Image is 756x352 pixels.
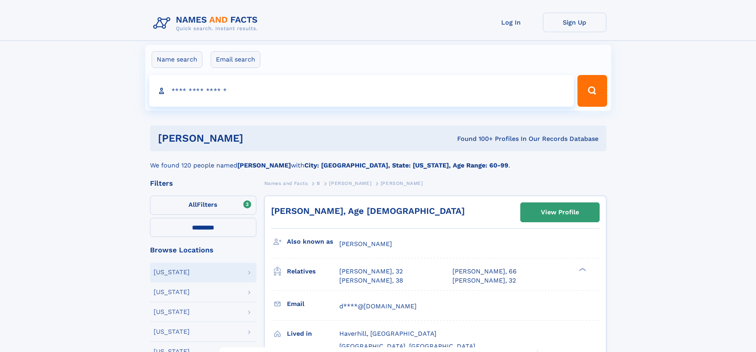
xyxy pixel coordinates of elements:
h3: Relatives [287,265,339,278]
div: We found 120 people named with . [150,151,606,170]
a: [PERSON_NAME], 32 [339,267,403,276]
a: Log In [479,13,543,32]
div: [US_STATE] [154,269,190,275]
h1: [PERSON_NAME] [158,133,350,143]
b: [PERSON_NAME] [237,162,291,169]
span: [PERSON_NAME] [329,181,371,186]
div: [US_STATE] [154,289,190,295]
span: [PERSON_NAME] [339,240,392,248]
img: Logo Names and Facts [150,13,264,34]
a: [PERSON_NAME], 66 [452,267,517,276]
a: View Profile [521,203,599,222]
div: [US_STATE] [154,309,190,315]
div: View Profile [541,203,579,221]
button: Search Button [577,75,607,107]
a: [PERSON_NAME], 38 [339,276,403,285]
div: ❯ [577,267,587,272]
a: Sign Up [543,13,606,32]
div: Filters [150,180,256,187]
a: Names and Facts [264,178,308,188]
b: City: [GEOGRAPHIC_DATA], State: [US_STATE], Age Range: 60-99 [304,162,508,169]
div: Found 100+ Profiles In Our Records Database [350,135,598,143]
span: Haverhill, [GEOGRAPHIC_DATA] [339,330,437,337]
div: Browse Locations [150,246,256,254]
h3: Lived in [287,327,339,340]
input: search input [149,75,574,107]
h3: Email [287,297,339,311]
a: [PERSON_NAME], Age [DEMOGRAPHIC_DATA] [271,206,465,216]
label: Email search [211,51,260,68]
div: [US_STATE] [154,329,190,335]
h3: Also known as [287,235,339,248]
label: Filters [150,196,256,215]
a: B [317,178,320,188]
span: All [189,201,197,208]
a: [PERSON_NAME], 32 [452,276,516,285]
span: [GEOGRAPHIC_DATA], [GEOGRAPHIC_DATA] [339,342,475,350]
span: B [317,181,320,186]
span: [PERSON_NAME] [381,181,423,186]
a: [PERSON_NAME] [329,178,371,188]
label: Name search [152,51,202,68]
